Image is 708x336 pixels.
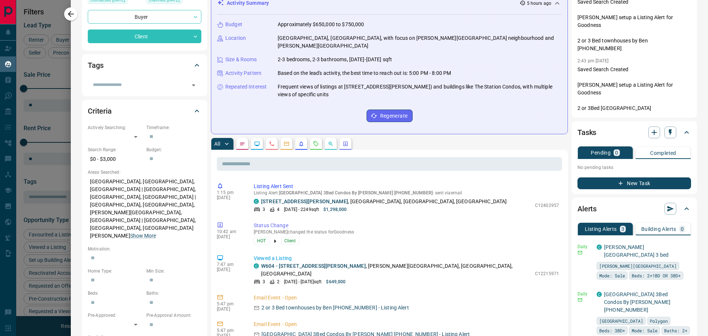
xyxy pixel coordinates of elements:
p: Email Event - Open [254,321,559,328]
div: Tags [88,56,201,74]
p: 4 [277,206,280,213]
svg: Lead Browsing Activity [254,141,260,147]
p: Budget [225,21,242,28]
h2: Alerts [577,203,597,215]
p: Motivation: [88,246,201,252]
p: 0 [681,226,684,232]
span: Mode: Sale [632,327,657,334]
p: Beds: [88,290,143,297]
p: [DATE] - [DATE] sqft [284,278,322,285]
h2: Tags [88,59,103,71]
p: Actively Searching: [88,124,143,131]
p: [DATE] [217,306,243,312]
svg: Opportunities [328,141,334,147]
div: condos.ca [597,245,602,250]
p: 2:43 pm [DATE] [577,58,609,63]
p: Email Event - Open [254,294,559,302]
button: Regenerate [367,110,413,122]
p: Search Range: [88,146,143,153]
span: Baths: 2+ [664,327,687,334]
div: condos.ca [254,199,259,204]
p: [DATE] [217,195,243,200]
svg: Emails [284,141,289,147]
a: W604 - [STREET_ADDRESS][PERSON_NAME] [261,263,366,269]
p: , [PERSON_NAME][GEOGRAPHIC_DATA], [GEOGRAPHIC_DATA], [GEOGRAPHIC_DATA] [261,262,531,278]
a: [PERSON_NAME][GEOGRAPHIC_DATA] 3 bed [604,244,669,258]
p: [GEOGRAPHIC_DATA], [GEOGRAPHIC_DATA], with focus on [PERSON_NAME][GEOGRAPHIC_DATA] neighbourhood ... [278,34,562,50]
p: Areas Searched: [88,169,201,176]
p: Home Type: [88,268,143,274]
p: Daily [577,291,592,297]
p: Listing Alert Sent [254,183,559,190]
p: Viewed a Listing [254,254,559,262]
p: $1,298,000 [323,206,347,213]
p: Based on the lead's activity, the best time to reach out is: 5:00 PM - 8:00 PM [278,69,451,77]
span: Polygon [650,317,668,325]
div: condos.ca [254,263,259,269]
p: [DATE] [217,267,243,272]
svg: Agent Actions [343,141,348,147]
span: Client [284,237,296,245]
div: Criteria [88,102,201,120]
button: New Task [577,177,691,189]
p: Pending [591,150,611,155]
span: [PERSON_NAME][GEOGRAPHIC_DATA] [599,262,677,270]
div: Buyer [88,10,201,24]
span: Beds: 3BD+ [599,327,625,334]
span: Mode: Sale [599,272,625,279]
p: 1:15 pm [217,190,243,195]
a: [STREET_ADDRESS][PERSON_NAME] [261,198,348,204]
p: Listing Alerts [585,226,617,232]
button: Show More [130,232,156,240]
p: 2-3 bedrooms, 2-3 bathrooms, [DATE]-[DATE] sqft [278,56,392,63]
p: 3 [263,206,265,213]
p: Budget: [146,146,201,153]
svg: Notes [239,141,245,147]
p: [DATE] [217,234,243,239]
div: Client [88,30,201,43]
h2: Tasks [577,127,596,138]
p: [GEOGRAPHIC_DATA], [GEOGRAPHIC_DATA], [GEOGRAPHIC_DATA] | [GEOGRAPHIC_DATA], [GEOGRAPHIC_DATA], [... [88,176,201,242]
p: Baths: [146,290,201,297]
p: [PERSON_NAME] changed the status for Goodness [254,229,559,235]
p: 10:42 am [217,229,243,234]
svg: Requests [313,141,319,147]
p: Building Alerts [641,226,676,232]
div: Tasks [577,124,691,141]
p: 3 [621,226,624,232]
p: Activity Pattern [225,69,261,77]
p: Timeframe: [146,124,201,131]
span: [GEOGRAPHIC_DATA] [599,317,643,325]
div: Alerts [577,200,691,218]
p: 2 or 3 Bed townhouses by Ben [PHONE_NUMBER] - Listing Alert [261,304,409,312]
span: [GEOGRAPHIC_DATA] 3Bed Condos By [PERSON_NAME] [PHONE_NUMBER] [279,190,433,195]
p: Frequent views of listings at [STREET_ADDRESS][PERSON_NAME]) and buildings like The Station Condo... [278,83,562,98]
p: Completed [650,150,676,156]
svg: Email [577,250,583,255]
p: 2 [277,278,280,285]
div: condos.ca [597,292,602,297]
button: Open [188,80,199,90]
p: Pre-Approval Amount: [146,312,201,319]
p: All [214,141,220,146]
p: C12215971 [535,270,559,277]
p: [DATE] - 2249 sqft [284,206,319,213]
p: No pending tasks [577,162,691,173]
svg: Email [577,297,583,302]
svg: Calls [269,141,275,147]
p: 5:47 pm [217,328,243,333]
a: [GEOGRAPHIC_DATA] 3Bed Condos By [PERSON_NAME] [PHONE_NUMBER] [604,291,670,313]
p: , [GEOGRAPHIC_DATA], [GEOGRAPHIC_DATA], [GEOGRAPHIC_DATA] [261,198,507,205]
p: C12402957 [535,202,559,209]
p: $0 - $3,000 [88,153,143,165]
p: Listing Alert : - sent via email [254,190,559,195]
p: Daily [577,243,592,250]
svg: Listing Alerts [298,141,304,147]
p: Repeated Interest [225,83,267,91]
p: 3 [263,278,265,285]
p: Saved Search Created [PERSON_NAME] setup a Listing Alert for Goodness 2 or 3Bed [GEOGRAPHIC_DATA]... [577,66,691,128]
p: Pre-Approved: [88,312,143,319]
p: Size & Rooms [225,56,257,63]
p: 7:47 am [217,262,243,267]
p: 0 [615,150,618,155]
